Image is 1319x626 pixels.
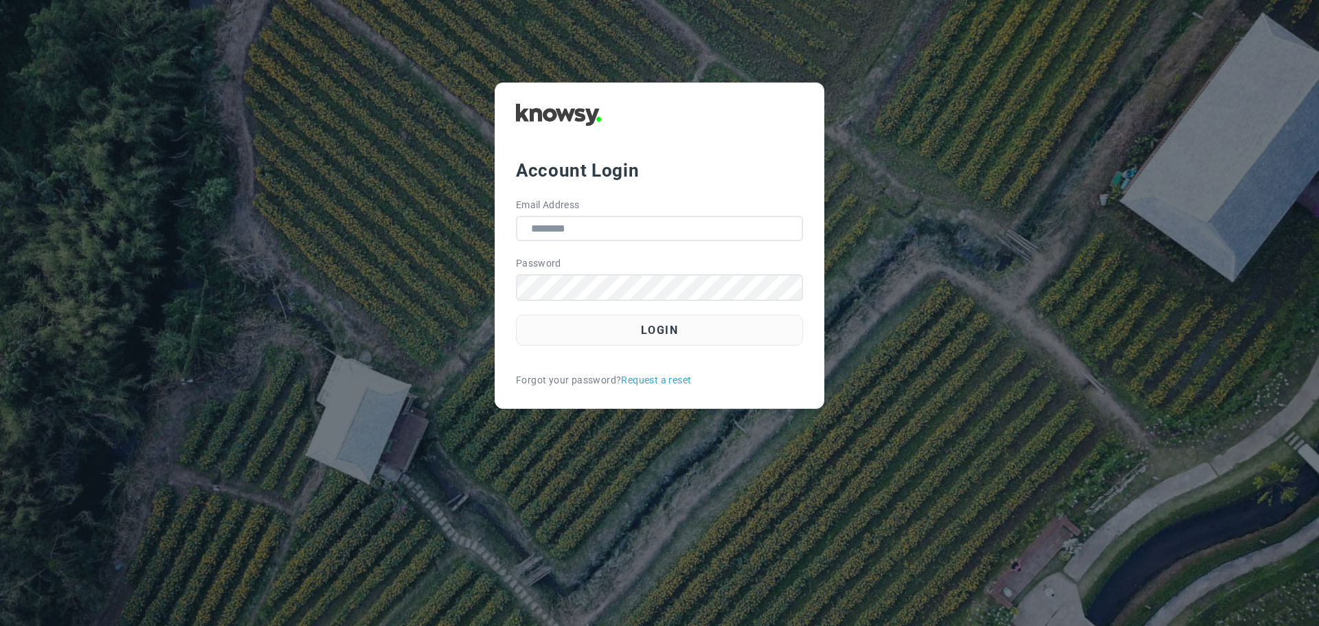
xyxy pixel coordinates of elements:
[516,158,803,183] div: Account Login
[516,256,561,271] label: Password
[516,198,580,212] label: Email Address
[516,373,803,388] div: Forgot your password?
[516,315,803,346] button: Login
[621,373,691,388] a: Request a reset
